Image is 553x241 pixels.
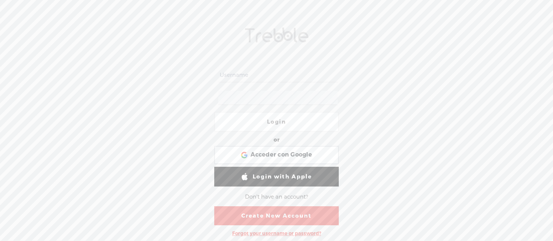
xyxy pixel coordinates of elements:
[214,206,339,225] a: Create New Account
[218,68,337,82] input: Username
[214,146,339,164] div: Acceder con Google
[229,227,325,240] div: Forgot your username or password?
[274,134,279,146] div: or
[245,189,308,205] div: Don't have an account?
[214,112,339,132] a: Login
[214,167,339,187] a: Login with Apple
[250,151,312,159] span: Acceder con Google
